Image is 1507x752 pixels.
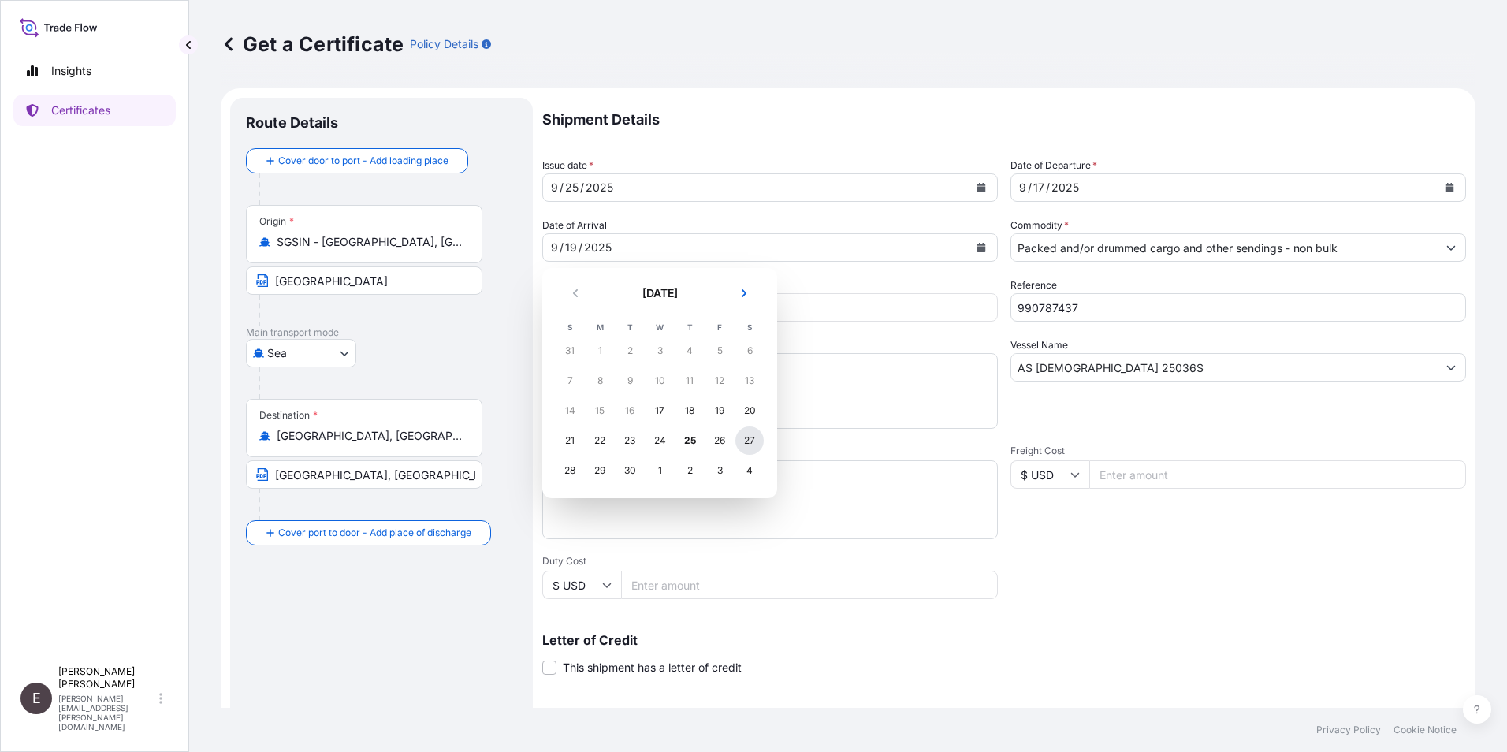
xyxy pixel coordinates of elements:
[735,337,764,365] div: Saturday, September 6, 2025
[646,456,674,485] div: Wednesday, October 1, 2025
[705,318,735,336] th: F
[675,426,704,455] div: Today, Thursday, September 25, 2025
[616,367,644,395] div: Tuesday, September 9, 2025
[675,456,704,485] div: Thursday, October 2, 2025
[675,318,705,336] th: T
[645,318,675,336] th: W
[646,396,674,425] div: Wednesday, September 17, 2025, First available date
[727,281,761,306] button: Next
[675,396,704,425] div: Thursday, September 18, 2025
[615,318,645,336] th: T
[616,396,644,425] div: Tuesday, September 16, 2025
[586,426,614,455] div: Monday, September 22, 2025
[735,396,764,425] div: Saturday, September 20, 2025
[221,32,404,57] p: Get a Certificate
[646,367,674,395] div: Wednesday, September 10, 2025
[555,318,765,486] table: September 2025
[616,337,644,365] div: Tuesday, September 2, 2025
[602,285,717,301] h2: [DATE]
[705,396,734,425] div: Friday, September 19, 2025 selected
[675,367,704,395] div: Thursday, September 11, 2025
[616,456,644,485] div: Tuesday, September 30, 2025
[556,337,584,365] div: Sunday, August 31, 2025
[705,426,734,455] div: Friday, September 26, 2025
[735,426,764,455] div: Saturday, September 27, 2025
[558,281,593,306] button: Previous
[586,337,614,365] div: Monday, September 1, 2025
[556,396,584,425] div: Sunday, September 14, 2025
[410,36,478,52] p: Policy Details
[675,337,704,365] div: Thursday, September 4, 2025
[555,318,585,336] th: S
[556,367,584,395] div: Sunday, September 7, 2025
[705,456,734,485] div: Friday, October 3, 2025
[556,456,584,485] div: Sunday, September 28, 2025
[646,337,674,365] div: Wednesday, September 3, 2025
[586,456,614,485] div: Monday, September 29, 2025
[586,367,614,395] div: Monday, September 8, 2025
[646,426,674,455] div: Wednesday, September 24, 2025
[556,426,584,455] div: Sunday, September 21, 2025
[616,426,644,455] div: Tuesday, September 23, 2025
[705,367,734,395] div: Friday, September 12, 2025
[735,318,765,336] th: S
[705,337,734,365] div: Friday, September 5, 2025
[735,367,764,395] div: Saturday, September 13, 2025
[555,281,765,486] div: September 2025
[735,456,764,485] div: Saturday, October 4, 2025
[542,268,777,498] section: Calendar
[585,318,615,336] th: M
[586,396,614,425] div: Monday, September 15, 2025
